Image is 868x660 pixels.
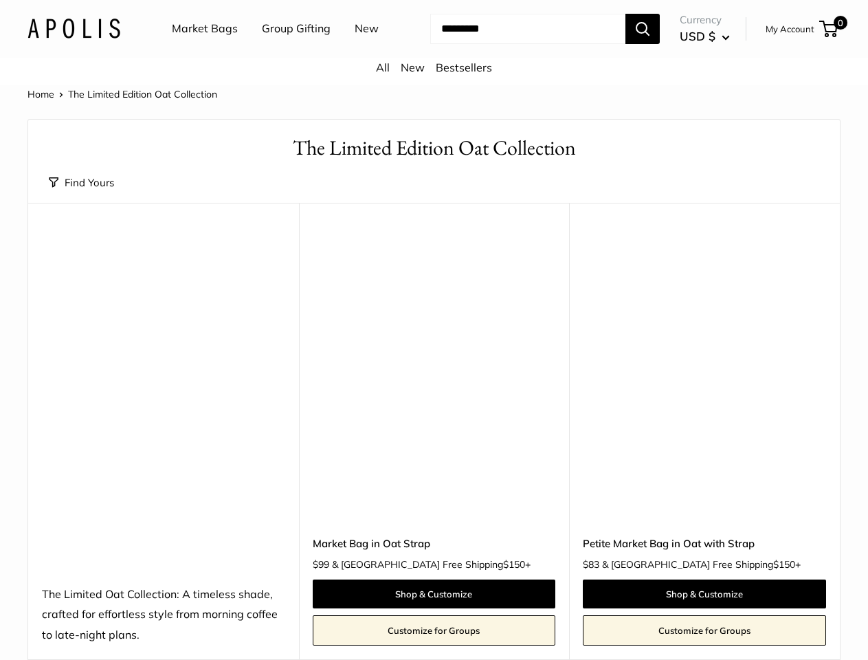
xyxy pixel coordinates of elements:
[503,558,525,571] span: $150
[49,173,114,192] button: Find Yours
[332,560,531,569] span: & [GEOGRAPHIC_DATA] Free Shipping +
[49,133,819,163] h1: The Limited Edition Oat Collection
[680,25,730,47] button: USD $
[834,16,847,30] span: 0
[401,60,425,74] a: New
[172,19,238,39] a: Market Bags
[376,60,390,74] a: All
[313,237,556,481] a: Market Bag in Oat StrapMarket Bag in Oat Strap
[583,558,599,571] span: $83
[27,19,120,38] img: Apolis
[766,21,814,37] a: My Account
[773,558,795,571] span: $150
[430,14,625,44] input: Search...
[436,60,492,74] a: Bestsellers
[625,14,660,44] button: Search
[42,584,285,646] div: The Limited Oat Collection: A timeless shade, crafted for effortless style from morning coffee to...
[355,19,379,39] a: New
[583,615,826,646] a: Customize for Groups
[680,29,715,43] span: USD $
[262,19,331,39] a: Group Gifting
[313,558,329,571] span: $99
[27,85,217,103] nav: Breadcrumb
[821,21,838,37] a: 0
[68,88,217,100] span: The Limited Edition Oat Collection
[583,580,826,608] a: Shop & Customize
[313,536,556,551] a: Market Bag in Oat Strap
[602,560,801,569] span: & [GEOGRAPHIC_DATA] Free Shipping +
[313,615,556,646] a: Customize for Groups
[583,536,826,551] a: Petite Market Bag in Oat with Strap
[583,237,826,481] a: Petite Market Bag in Oat with StrapPetite Market Bag in Oat with Strap
[313,580,556,608] a: Shop & Customize
[680,10,730,30] span: Currency
[27,88,54,100] a: Home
